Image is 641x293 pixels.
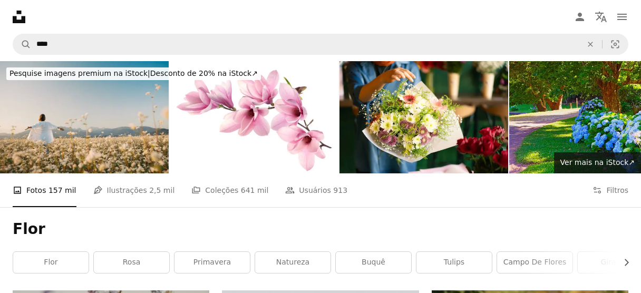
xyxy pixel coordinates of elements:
[13,11,25,23] a: Início — Unsplash
[285,173,347,207] a: Usuários 913
[336,252,411,273] a: buquê
[9,69,150,77] span: Pesquise imagens premium na iStock |
[170,61,338,173] img: Lindas flores de magnólia rosa no fundo branco
[13,34,628,55] form: Pesquise conteúdo visual em todo o site
[339,61,508,173] img: Woman's hand preparing bouquet in flower shop
[94,252,169,273] a: rosa
[13,34,31,54] button: Pesquise na Unsplash
[93,173,175,207] a: Ilustrações 2,5 mil
[174,252,250,273] a: primavera
[603,34,628,54] button: Pesquisa visual
[13,220,628,239] h1: Flor
[149,184,174,196] span: 2,5 mil
[9,69,258,77] span: Desconto de 20% na iStock ↗
[241,184,269,196] span: 641 mil
[255,252,331,273] a: natureza
[593,173,628,207] button: Filtros
[611,6,633,27] button: Menu
[333,184,347,196] span: 913
[569,6,590,27] a: Entrar / Cadastrar-se
[13,252,89,273] a: flor
[579,34,602,54] button: Limpar
[617,252,628,273] button: rolar lista para a direita
[416,252,492,273] a: Tulips
[191,173,268,207] a: Coleções 641 mil
[497,252,572,273] a: campo de flores
[590,6,611,27] button: Idioma
[560,158,635,167] span: Ver mais na iStock ↗
[554,152,641,173] a: Ver mais na iStock↗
